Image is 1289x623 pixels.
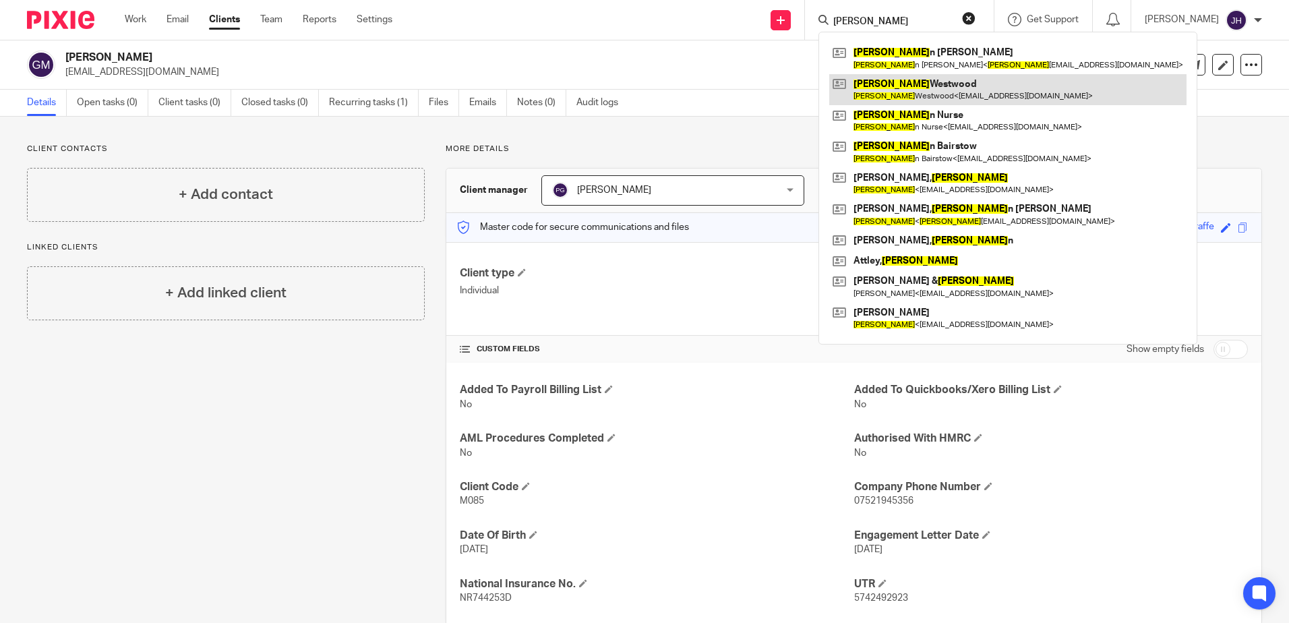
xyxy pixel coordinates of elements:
h4: CUSTOM FIELDS [460,344,853,355]
a: Closed tasks (0) [241,90,319,116]
h4: Authorised With HMRC [854,432,1248,446]
h4: + Add contact [179,184,273,205]
h4: AML Procedures Completed [460,432,853,446]
a: Work [125,13,146,26]
span: No [854,448,866,458]
a: Audit logs [576,90,628,116]
a: Settings [357,13,392,26]
h4: Client Code [460,480,853,494]
h3: Client manager [460,183,528,197]
span: 5742492923 [854,593,908,603]
h2: [PERSON_NAME] [65,51,876,65]
span: No [460,448,472,458]
a: Client tasks (0) [158,90,231,116]
span: M085 [460,496,484,506]
p: More details [446,144,1262,154]
a: Open tasks (0) [77,90,148,116]
img: svg%3E [27,51,55,79]
span: No [460,400,472,409]
span: [DATE] [460,545,488,554]
a: Team [260,13,282,26]
h4: + Add linked client [165,283,287,303]
button: Clear [962,11,976,25]
span: [PERSON_NAME] [577,185,651,195]
h4: Added To Payroll Billing List [460,383,853,397]
h4: UTR [854,577,1248,591]
input: Search [832,16,953,28]
p: [PERSON_NAME] [1145,13,1219,26]
span: NR744253D [460,593,512,603]
a: Clients [209,13,240,26]
a: Reports [303,13,336,26]
span: No [854,400,866,409]
p: Client contacts [27,144,425,154]
a: Details [27,90,67,116]
h4: Added To Quickbooks/Xero Billing List [854,383,1248,397]
p: [EMAIL_ADDRESS][DOMAIN_NAME] [65,65,1079,79]
a: Recurring tasks (1) [329,90,419,116]
h4: Engagement Letter Date [854,529,1248,543]
h4: Date Of Birth [460,529,853,543]
a: Files [429,90,459,116]
p: Master code for secure communications and files [456,220,689,234]
img: svg%3E [1226,9,1247,31]
span: 07521945356 [854,496,913,506]
span: [DATE] [854,545,882,554]
a: Notes (0) [517,90,566,116]
h4: Client type [460,266,853,280]
a: Emails [469,90,507,116]
img: Pixie [27,11,94,29]
p: Linked clients [27,242,425,253]
img: svg%3E [552,182,568,198]
label: Show empty fields [1127,343,1204,356]
a: Email [167,13,189,26]
h4: Company Phone Number [854,480,1248,494]
h4: National Insurance No. [460,577,853,591]
span: Get Support [1027,15,1079,24]
p: Individual [460,284,853,297]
